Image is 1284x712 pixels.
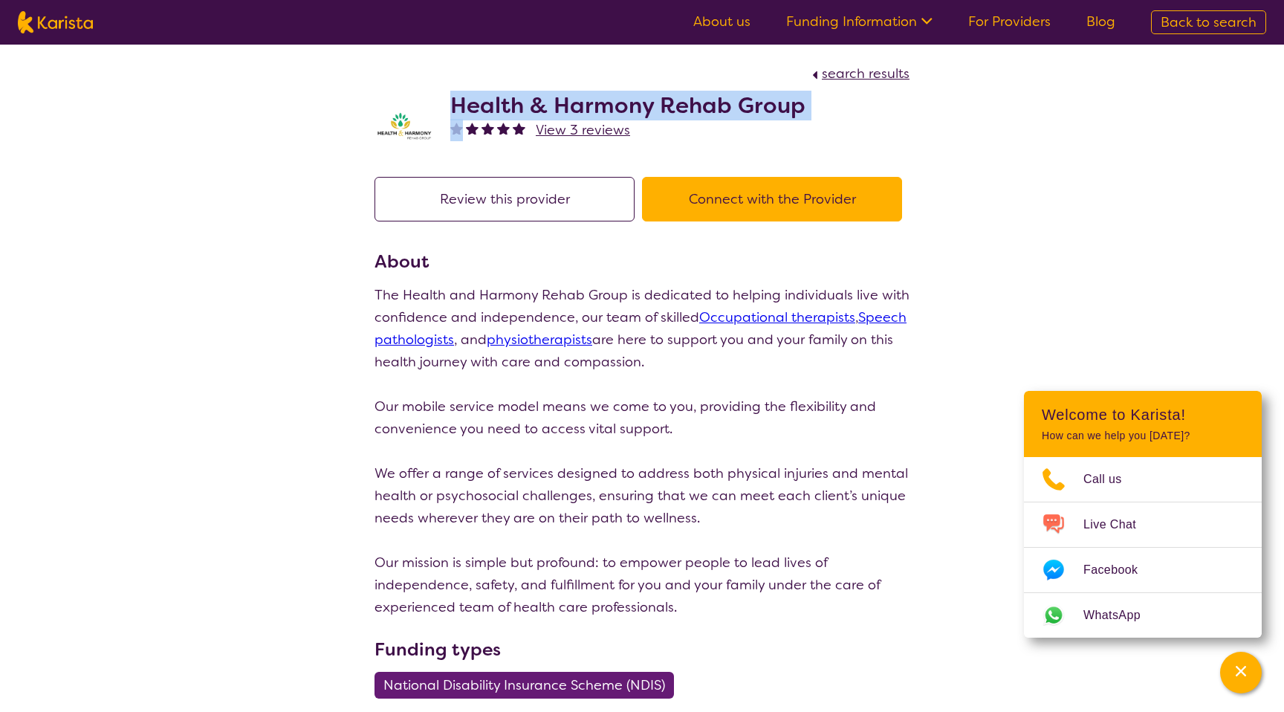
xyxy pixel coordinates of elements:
[1083,468,1140,491] span: Call us
[822,65,909,82] span: search results
[1024,457,1262,638] ul: Choose channel
[450,92,805,119] h2: Health & Harmony Rehab Group
[497,122,510,135] img: fullstar
[1220,652,1262,693] button: Channel Menu
[968,13,1051,30] a: For Providers
[374,551,909,618] p: Our mission is simple but profound: to empower people to lead lives of independence, safety, and ...
[18,11,93,33] img: Karista logo
[374,636,909,663] h3: Funding types
[699,308,855,326] a: Occupational therapists
[374,676,683,694] a: National Disability Insurance Scheme (NDIS)
[808,65,909,82] a: search results
[374,395,909,440] p: Our mobile service model means we come to you, providing the flexibility and convenience you need...
[513,122,525,135] img: fullstar
[693,13,750,30] a: About us
[536,119,630,141] a: View 3 reviews
[1024,593,1262,638] a: Web link opens in a new tab.
[1042,430,1244,442] p: How can we help you [DATE]?
[642,177,902,221] button: Connect with the Provider
[642,190,909,208] a: Connect with the Provider
[466,122,479,135] img: fullstar
[374,177,635,221] button: Review this provider
[374,248,909,275] h3: About
[374,190,642,208] a: Review this provider
[1024,391,1262,638] div: Channel Menu
[1161,13,1257,31] span: Back to search
[487,331,592,349] a: physiotherapists
[374,284,909,373] p: The Health and Harmony Rehab Group is dedicated to helping individuals live with confidence and i...
[481,122,494,135] img: fullstar
[374,111,434,140] img: ztak9tblhgtrn1fit8ap.png
[1083,559,1155,581] span: Facebook
[536,121,630,139] span: View 3 reviews
[450,122,463,135] img: fullstar
[1083,604,1158,627] span: WhatsApp
[383,672,665,699] span: National Disability Insurance Scheme (NDIS)
[786,13,933,30] a: Funding Information
[374,462,909,529] p: We offer a range of services designed to address both physical injuries and mental health or psyc...
[1086,13,1115,30] a: Blog
[1042,406,1244,424] h2: Welcome to Karista!
[1083,514,1154,536] span: Live Chat
[1151,10,1266,34] a: Back to search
